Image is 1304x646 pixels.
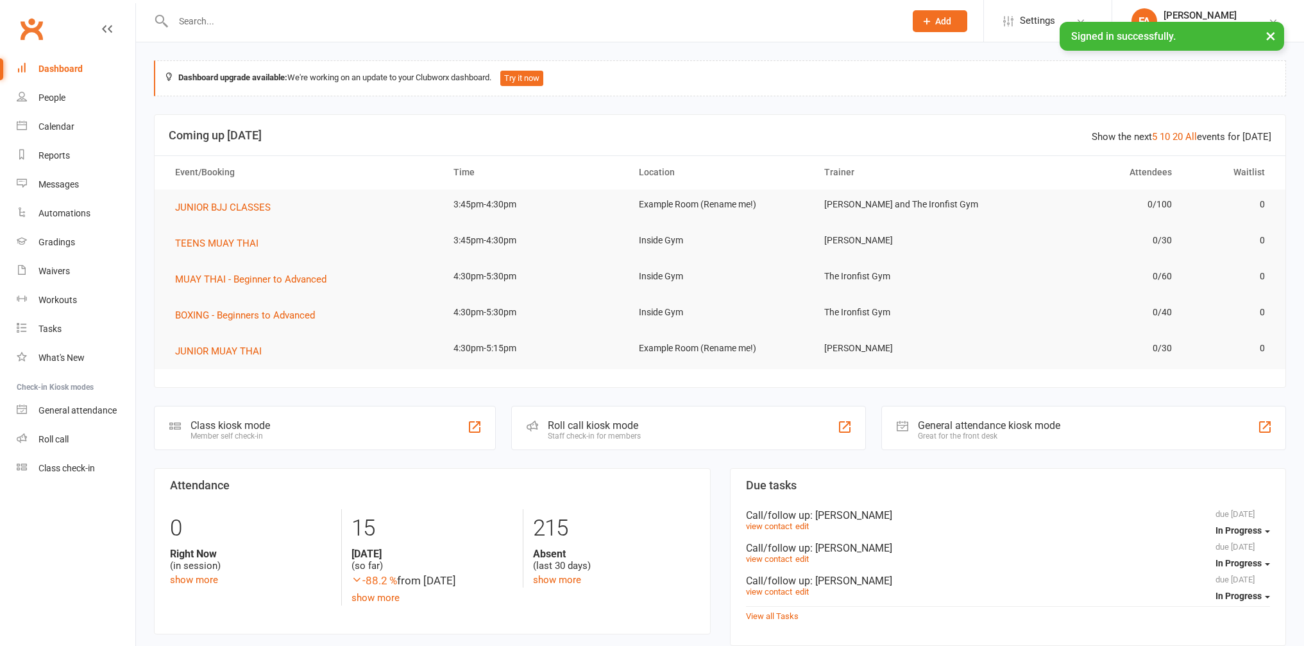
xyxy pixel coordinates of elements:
span: In Progress [1215,525,1262,536]
div: from [DATE] [351,572,512,589]
div: Call/follow up [746,509,1271,521]
th: Location [627,156,813,189]
div: General attendance [38,405,117,415]
a: General attendance kiosk mode [17,396,135,425]
button: In Progress [1215,519,1270,542]
a: 20 [1173,131,1183,143]
div: Member self check-in [191,432,270,441]
div: Gradings [38,237,75,247]
span: TEENS MUAY THAI [175,238,258,249]
span: In Progress [1215,558,1262,568]
button: In Progress [1215,584,1270,607]
button: BOXING - Beginners to Advanced [175,308,324,323]
div: We're working on an update to your Clubworx dashboard. [154,60,1286,96]
strong: Right Now [170,548,332,560]
th: Attendees [998,156,1183,189]
span: JUNIOR MUAY THAI [175,345,262,357]
span: Add [935,16,951,26]
td: 0/40 [998,297,1183,327]
button: × [1259,22,1282,49]
div: Workouts [38,295,77,305]
td: Inside Gym [627,225,813,256]
div: Tasks [38,324,62,334]
a: show more [533,574,581,586]
a: 10 [1160,131,1170,143]
a: Workouts [17,286,135,315]
th: Event/Booking [164,156,442,189]
span: : [PERSON_NAME] [810,575,892,587]
div: 0 [170,509,332,548]
td: The Ironfist Gym [813,261,998,292]
td: 0 [1183,333,1276,363]
a: Waivers [17,257,135,286]
td: 0 [1183,225,1276,256]
button: JUNIOR MUAY THAI [175,344,271,359]
span: : [PERSON_NAME] [810,542,892,554]
a: Gradings [17,228,135,257]
th: Time [442,156,627,189]
td: 0/100 [998,189,1183,220]
div: Great for the front desk [918,432,1060,441]
div: (last 30 days) [533,548,694,572]
div: Messages [38,179,79,189]
button: Add [913,10,967,32]
div: Calendar [38,121,74,132]
div: Roll call kiosk mode [548,419,641,432]
th: Trainer [813,156,998,189]
td: Example Room (Rename me!) [627,189,813,220]
a: show more [170,574,218,586]
div: People [38,92,65,103]
div: FA [1131,8,1157,34]
h3: Coming up [DATE] [169,129,1271,142]
strong: Dashboard upgrade available: [178,73,287,82]
a: Dashboard [17,55,135,83]
a: All [1185,131,1197,143]
div: Show the next events for [DATE] [1092,129,1271,144]
a: view contact [746,521,792,531]
div: Call/follow up [746,575,1271,587]
td: 0/30 [998,333,1183,363]
td: [PERSON_NAME] and The Ironfist Gym [813,189,998,220]
a: 5 [1152,131,1157,143]
div: Waivers [38,266,70,276]
a: view contact [746,587,792,597]
td: 0/60 [998,261,1183,292]
span: MUAY THAI - Beginner to Advanced [175,274,326,285]
div: Automations [38,208,90,218]
input: Search... [169,12,897,30]
div: Class kiosk mode [191,419,270,432]
div: (so far) [351,548,512,572]
strong: [DATE] [351,548,512,560]
a: view contact [746,554,792,564]
a: Roll call [17,425,135,454]
td: The Ironfist Gym [813,297,998,327]
div: Class check-in [38,463,95,473]
th: Waitlist [1183,156,1276,189]
a: edit [795,587,809,597]
div: 15 [351,509,512,548]
a: Reports [17,141,135,170]
td: Inside Gym [627,261,813,292]
button: Try it now [500,71,543,86]
span: : [PERSON_NAME] [810,509,892,521]
button: TEENS MUAY THAI [175,236,267,251]
div: (in session) [170,548,332,572]
a: People [17,83,135,112]
div: Call/follow up [746,542,1271,554]
h3: Attendance [170,479,695,492]
div: Staff check-in for members [548,432,641,441]
td: 0/30 [998,225,1183,256]
div: Dashboard [38,64,83,74]
a: Tasks [17,315,135,344]
td: [PERSON_NAME] [813,333,998,363]
span: JUNIOR BJJ CLASSES [175,202,271,213]
a: show more [351,592,400,604]
span: In Progress [1215,591,1262,601]
a: View all Tasks [746,611,799,621]
a: Calendar [17,112,135,141]
a: What's New [17,344,135,372]
td: Inside Gym [627,297,813,327]
div: The Ironfist Gym [1164,21,1237,33]
a: edit [795,554,809,564]
span: BOXING - Beginners to Advanced [175,310,315,321]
